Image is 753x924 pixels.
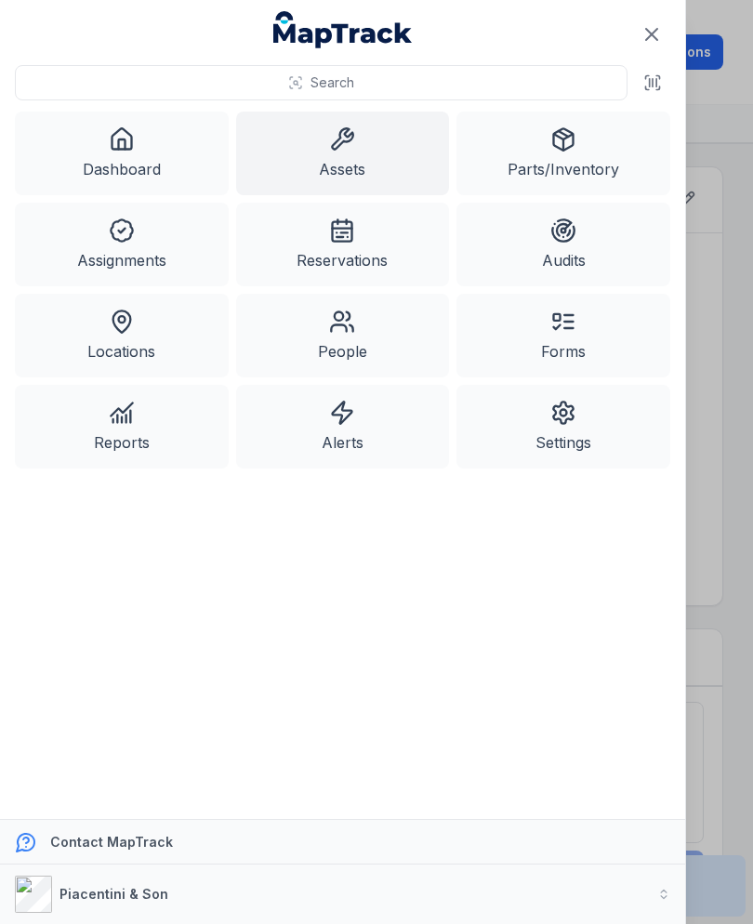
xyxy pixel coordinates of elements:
[50,834,173,850] strong: Contact MapTrack
[15,385,229,469] a: Reports
[236,203,450,286] a: Reservations
[273,11,413,48] a: MapTrack
[456,203,670,286] a: Audits
[236,294,450,377] a: People
[236,112,450,195] a: Assets
[15,112,229,195] a: Dashboard
[456,385,670,469] a: Settings
[15,65,627,100] button: Search
[236,385,450,469] a: Alerts
[310,73,354,92] span: Search
[632,15,671,54] button: Close navigation
[15,294,229,377] a: Locations
[59,886,168,902] strong: Piacentini & Son
[15,203,229,286] a: Assignments
[456,112,670,195] a: Parts/Inventory
[456,294,670,377] a: Forms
